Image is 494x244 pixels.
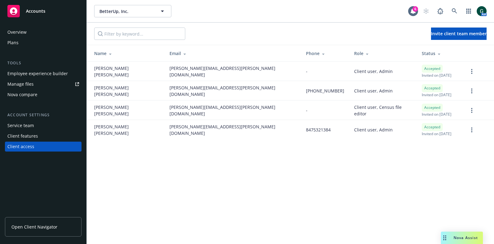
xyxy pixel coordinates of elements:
[434,5,446,17] a: Report a Bug
[431,31,487,36] span: Invite client team member
[5,90,82,100] a: Nova compare
[170,65,296,78] span: [PERSON_NAME][EMAIL_ADDRESS][PERSON_NAME][DOMAIN_NAME]
[94,123,160,136] span: [PERSON_NAME] [PERSON_NAME]
[7,131,38,141] div: Client features
[422,112,451,117] span: Invited on [DATE]
[5,142,82,152] a: Client access
[94,65,160,78] span: [PERSON_NAME] [PERSON_NAME]
[5,79,82,89] a: Manage files
[94,104,160,117] span: [PERSON_NAME] [PERSON_NAME]
[5,38,82,48] a: Plans
[306,88,344,94] span: [PHONE_NUMBER]
[5,27,82,37] a: Overview
[422,92,451,97] span: Invited on [DATE]
[94,50,160,57] div: Name
[424,105,440,110] span: Accepted
[422,50,458,57] div: Status
[5,60,82,66] div: Tools
[5,112,82,118] div: Account settings
[170,84,296,97] span: [PERSON_NAME][EMAIL_ADDRESS][PERSON_NAME][DOMAIN_NAME]
[422,131,451,136] span: Invited on [DATE]
[354,88,393,94] span: Client user, Admin
[448,5,461,17] a: Search
[431,28,487,40] button: Invite client team member
[412,6,418,12] div: 6
[94,5,171,17] button: BetterUp, Inc.
[99,8,153,15] span: BetterUp, Inc.
[468,107,475,114] a: more
[11,224,57,230] span: Open Client Navigator
[420,5,432,17] a: Start snowing
[7,27,27,37] div: Overview
[354,104,412,117] span: Client user, Census file editor
[306,50,344,57] div: Phone
[468,126,475,134] a: more
[7,90,37,100] div: Nova compare
[424,85,440,91] span: Accepted
[354,50,412,57] div: Role
[306,68,308,75] span: -
[454,235,478,240] span: Nova Assist
[5,2,82,20] a: Accounts
[468,87,475,95] a: more
[424,66,440,71] span: Accepted
[463,5,475,17] a: Switch app
[94,28,185,40] input: Filter by keyword...
[441,232,483,244] button: Nova Assist
[7,79,34,89] div: Manage files
[5,69,82,79] a: Employee experience builder
[424,124,440,130] span: Accepted
[5,121,82,131] a: Service team
[7,38,19,48] div: Plans
[354,68,393,75] span: Client user, Admin
[7,121,34,131] div: Service team
[26,9,45,14] span: Accounts
[94,84,160,97] span: [PERSON_NAME] [PERSON_NAME]
[170,50,296,57] div: Email
[5,131,82,141] a: Client features
[354,126,393,133] span: Client user, Admin
[441,232,449,244] div: Drag to move
[422,73,451,78] span: Invited on [DATE]
[477,6,487,16] img: photo
[7,142,34,152] div: Client access
[170,104,296,117] span: [PERSON_NAME][EMAIL_ADDRESS][PERSON_NAME][DOMAIN_NAME]
[7,69,68,79] div: Employee experience builder
[170,123,296,136] span: [PERSON_NAME][EMAIL_ADDRESS][PERSON_NAME][DOMAIN_NAME]
[468,68,475,75] a: more
[306,107,308,113] span: -
[306,126,331,133] span: 8475321384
